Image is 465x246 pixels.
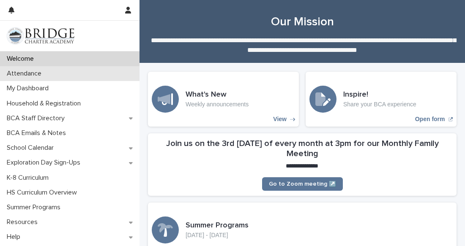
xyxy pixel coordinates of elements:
[415,116,445,123] p: Open form
[262,177,343,191] a: Go to Zoom meeting ↗️
[3,114,71,122] p: BCA Staff Directory
[306,72,457,127] a: Open form
[3,159,87,167] p: Exploration Day Sign-Ups
[148,15,457,30] h1: Our Mission
[153,138,451,159] h2: Join us on the 3rd [DATE] of every month at 3pm for our Monthly Family Meeting
[3,84,55,92] p: My Dashboard
[3,233,27,241] p: Help
[273,116,287,123] p: View
[3,55,41,63] p: Welcome
[3,129,73,137] p: BCA Emails & Notes
[3,70,48,78] p: Attendance
[186,101,249,108] p: Weekly announcements
[3,174,55,182] p: K-8 Curriculum
[343,101,416,108] p: Share your BCA experience
[148,72,299,127] a: View
[269,181,336,187] span: Go to Zoom meeting ↗️
[186,221,249,230] h3: Summer Programs
[3,218,44,226] p: Resources
[3,100,88,108] p: Household & Registration
[343,90,416,100] h3: Inspire!
[186,90,249,100] h3: What's New
[7,27,74,44] img: V1C1m3IdTEidaUdm9Hs0
[186,232,249,239] p: [DATE] - [DATE]
[3,189,84,197] p: HS Curriculum Overview
[3,203,67,211] p: Summer Programs
[3,144,60,152] p: School Calendar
